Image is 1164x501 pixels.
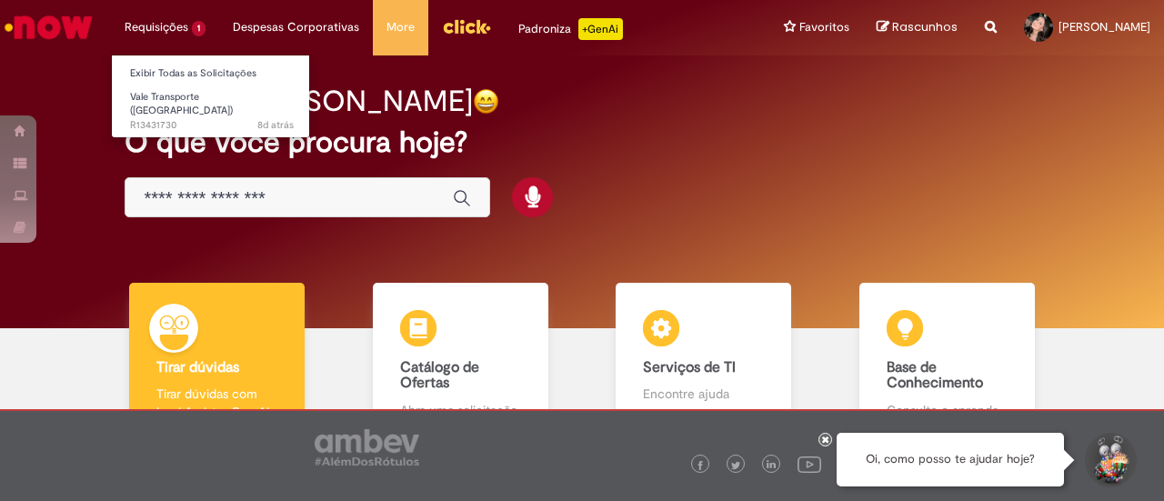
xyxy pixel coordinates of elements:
[2,9,95,45] img: ServiceNow
[339,283,583,440] a: Catálogo de Ofertas Abra uma solicitação
[315,429,419,466] img: logo_footer_ambev_rotulo_gray.png
[442,13,491,40] img: click_logo_yellow_360x200.png
[130,90,233,118] span: Vale Transporte ([GEOGRAPHIC_DATA])
[257,118,294,132] time: 20/08/2025 10:57:07
[767,460,776,471] img: logo_footer_linkedin.png
[192,21,206,36] span: 1
[130,118,294,133] span: R13431730
[578,18,623,40] p: +GenAi
[887,358,983,393] b: Base de Conhecimento
[826,283,1069,440] a: Base de Conhecimento Consulte e aprenda
[798,452,821,476] img: logo_footer_youtube.png
[386,18,415,36] span: More
[696,461,705,470] img: logo_footer_facebook.png
[156,358,239,376] b: Tirar dúvidas
[877,19,958,36] a: Rascunhos
[731,461,740,470] img: logo_footer_twitter.png
[837,433,1064,486] div: Oi, como posso te ajudar hoje?
[400,401,521,419] p: Abra uma solicitação
[156,385,277,421] p: Tirar dúvidas com Lupi Assist e Gen Ai
[125,126,1039,158] h2: O que você procura hoje?
[799,18,849,36] span: Favoritos
[643,358,736,376] b: Serviços de TI
[111,55,310,138] ul: Requisições
[233,18,359,36] span: Despesas Corporativas
[112,64,312,84] a: Exibir Todas as Solicitações
[582,283,826,440] a: Serviços de TI Encontre ajuda
[112,87,312,126] a: Aberto R13431730 : Vale Transporte (VT)
[892,18,958,35] span: Rascunhos
[518,18,623,40] div: Padroniza
[1059,19,1150,35] span: [PERSON_NAME]
[473,88,499,115] img: happy-face.png
[887,401,1008,419] p: Consulte e aprenda
[643,385,764,403] p: Encontre ajuda
[125,18,188,36] span: Requisições
[95,283,339,440] a: Tirar dúvidas Tirar dúvidas com Lupi Assist e Gen Ai
[257,118,294,132] span: 8d atrás
[1082,433,1137,487] button: Iniciar Conversa de Suporte
[400,358,479,393] b: Catálogo de Ofertas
